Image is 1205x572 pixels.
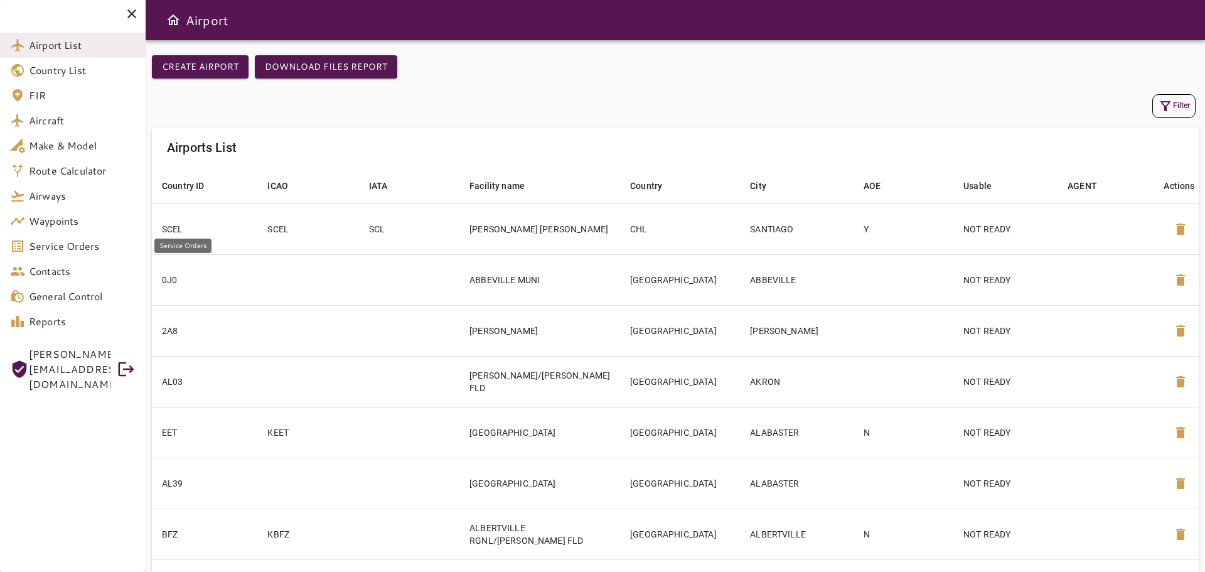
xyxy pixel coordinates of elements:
span: City [750,178,783,193]
div: Usable [963,178,992,193]
p: NOT READY [963,528,1047,541]
td: [PERSON_NAME] [PERSON_NAME] [459,203,620,254]
td: SANTIAGO [740,203,853,254]
span: Country List [29,63,136,78]
span: delete [1173,323,1188,338]
td: [PERSON_NAME] [459,305,620,356]
td: CHL [620,203,740,254]
td: AL03 [152,356,257,407]
span: IATA [369,178,404,193]
td: ABBEVILLE [740,254,853,305]
td: [GEOGRAPHIC_DATA] [620,509,740,559]
button: Delete Airport [1165,214,1196,244]
td: ALBERTVILLE RGNL/[PERSON_NAME] FLD [459,509,620,559]
button: Delete Airport [1165,316,1196,346]
td: ALABASTER [740,458,853,509]
p: NOT READY [963,477,1047,490]
td: ABBEVILLE MUNI [459,254,620,305]
div: Service Orders [154,239,212,253]
div: City [750,178,766,193]
td: ALBERTVILLE [740,509,853,559]
span: delete [1173,476,1188,491]
div: AGENT [1068,178,1097,193]
td: [GEOGRAPHIC_DATA] [620,356,740,407]
td: [GEOGRAPHIC_DATA] [620,254,740,305]
span: Facility name [469,178,541,193]
span: AGENT [1068,178,1113,193]
td: 2A8 [152,305,257,356]
button: Delete Airport [1165,265,1196,295]
div: AOE [864,178,881,193]
span: Make & Model [29,138,136,153]
h6: Airport [186,10,228,30]
button: Open drawer [161,8,186,33]
td: SCL [359,203,459,254]
span: delete [1173,425,1188,440]
td: Y [854,203,953,254]
p: NOT READY [963,325,1047,337]
button: Download Files Report [255,55,397,78]
td: N [854,407,953,458]
p: NOT READY [963,426,1047,439]
td: ALABASTER [740,407,853,458]
span: delete [1173,273,1188,288]
button: Delete Airport [1165,468,1196,499]
span: [PERSON_NAME][EMAIL_ADDRESS][DOMAIN_NAME] [29,347,110,392]
div: ICAO [267,178,288,193]
div: Facility name [469,178,525,193]
span: delete [1173,374,1188,389]
span: AOE [864,178,897,193]
td: AKRON [740,356,853,407]
span: FIR [29,88,136,103]
td: EET [152,407,257,458]
h6: Airports List [167,138,237,158]
div: IATA [369,178,388,193]
span: Usable [963,178,1008,193]
span: Reports [29,314,136,329]
span: Country ID [162,178,221,193]
td: SCEL [152,203,257,254]
td: AL39 [152,458,257,509]
span: Airways [29,188,136,203]
span: Service Orders [29,239,136,254]
td: [GEOGRAPHIC_DATA] [620,407,740,458]
p: NOT READY [963,375,1047,388]
span: General Control [29,289,136,304]
div: Country [630,178,662,193]
td: [GEOGRAPHIC_DATA] [459,458,620,509]
span: Country [630,178,678,193]
button: Delete Airport [1165,519,1196,549]
td: N [854,509,953,559]
span: ICAO [267,178,304,193]
span: delete [1173,222,1188,237]
button: Filter [1152,94,1196,118]
span: Waypoints [29,213,136,229]
p: NOT READY [963,274,1047,286]
button: Delete Airport [1165,367,1196,397]
span: Airport List [29,38,136,53]
span: Route Calculator [29,163,136,178]
td: [PERSON_NAME]/[PERSON_NAME] FLD [459,356,620,407]
td: KBFZ [257,509,358,559]
p: NOT READY [963,223,1047,235]
td: SCEL [257,203,358,254]
button: Delete Airport [1165,418,1196,448]
span: Aircraft [29,113,136,128]
td: 0J0 [152,254,257,305]
td: [GEOGRAPHIC_DATA] [459,407,620,458]
td: [GEOGRAPHIC_DATA] [620,305,740,356]
span: delete [1173,527,1188,542]
td: BFZ [152,509,257,559]
td: [GEOGRAPHIC_DATA] [620,458,740,509]
td: KEET [257,407,358,458]
div: Country ID [162,178,205,193]
td: [PERSON_NAME] [740,305,853,356]
button: Create airport [152,55,249,78]
span: Contacts [29,264,136,279]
